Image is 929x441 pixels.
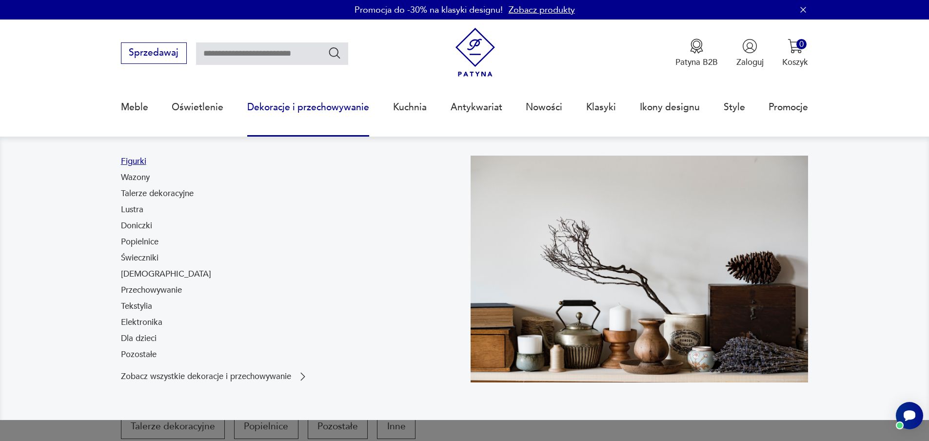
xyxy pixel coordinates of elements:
[121,85,148,130] a: Meble
[121,220,152,232] a: Doniczki
[788,39,803,54] img: Ikona koszyka
[769,85,808,130] a: Promocje
[675,57,718,68] p: Patyna B2B
[782,57,808,68] p: Koszyk
[796,39,807,49] div: 0
[121,50,187,58] a: Sprzedawaj
[121,317,162,328] a: Elektronika
[121,42,187,64] button: Sprzedawaj
[742,39,757,54] img: Ikonka użytkownika
[675,39,718,68] button: Patyna B2B
[121,188,194,200] a: Talerze dekoracyjne
[640,85,700,130] a: Ikony designu
[689,39,704,54] img: Ikona medalu
[451,28,500,77] img: Patyna - sklep z meblami i dekoracjami vintage
[509,4,575,16] a: Zobacz produkty
[782,39,808,68] button: 0Koszyk
[121,284,182,296] a: Przechowywanie
[471,156,809,382] img: cfa44e985ea346226f89ee8969f25989.jpg
[247,85,369,130] a: Dekoracje i przechowywanie
[526,85,562,130] a: Nowości
[451,85,502,130] a: Antykwariat
[121,252,158,264] a: Świeczniki
[121,156,146,167] a: Figurki
[121,236,158,248] a: Popielnice
[121,333,157,344] a: Dla dzieci
[121,371,309,382] a: Zobacz wszystkie dekoracje i przechowywanie
[121,301,152,312] a: Tekstylia
[121,373,291,381] p: Zobacz wszystkie dekoracje i przechowywanie
[675,39,718,68] a: Ikona medaluPatyna B2B
[121,204,143,216] a: Lustra
[328,46,342,60] button: Szukaj
[121,349,157,361] a: Pozostałe
[172,85,223,130] a: Oświetlenie
[586,85,616,130] a: Klasyki
[393,85,427,130] a: Kuchnia
[355,4,503,16] p: Promocja do -30% na klasyki designu!
[121,268,211,280] a: [DEMOGRAPHIC_DATA]
[736,57,764,68] p: Zaloguj
[724,85,745,130] a: Style
[736,39,764,68] button: Zaloguj
[121,172,150,183] a: Wazony
[896,402,923,429] iframe: Smartsupp widget button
